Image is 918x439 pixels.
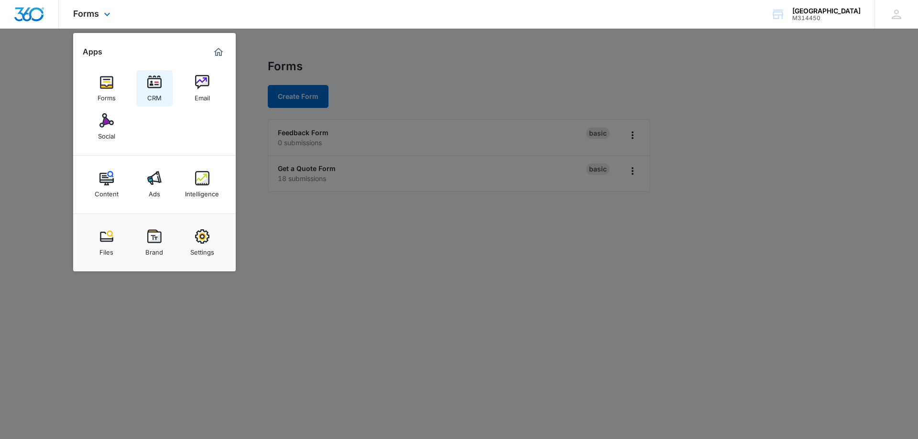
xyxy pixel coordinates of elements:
a: Ads [136,166,173,203]
div: Settings [190,244,214,256]
a: Settings [184,225,220,261]
a: Brand [136,225,173,261]
a: Intelligence [184,166,220,203]
div: Brand [145,244,163,256]
div: Ads [149,185,160,198]
a: Marketing 360® Dashboard [211,44,226,60]
div: Forms [98,89,116,102]
a: Files [88,225,125,261]
div: account id [792,15,861,21]
div: Content [95,185,119,198]
div: Social [98,128,115,140]
a: Forms [88,70,125,107]
a: CRM [136,70,173,107]
div: account name [792,7,861,15]
h2: Apps [83,47,102,56]
a: Social [88,108,125,145]
div: CRM [147,89,162,102]
span: Forms [73,9,99,19]
div: Intelligence [185,185,219,198]
div: Email [195,89,210,102]
a: Content [88,166,125,203]
a: Email [184,70,220,107]
div: Files [99,244,113,256]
